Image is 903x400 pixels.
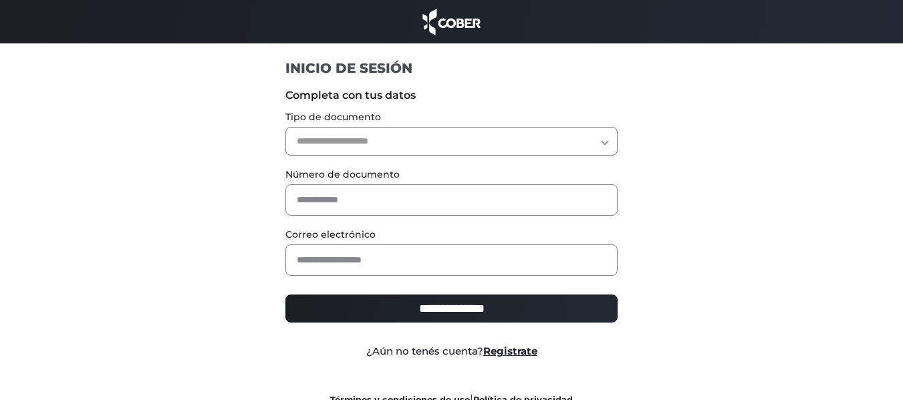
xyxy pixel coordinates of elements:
[285,87,618,104] label: Completa con tus datos
[285,168,618,182] label: Número de documento
[285,59,618,77] h1: INICIO DE SESIÓN
[275,344,628,359] div: ¿Aún no tenés cuenta?
[419,7,485,37] img: cober_marca.png
[285,228,618,242] label: Correo electrónico
[483,345,537,357] a: Registrate
[285,110,618,124] label: Tipo de documento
